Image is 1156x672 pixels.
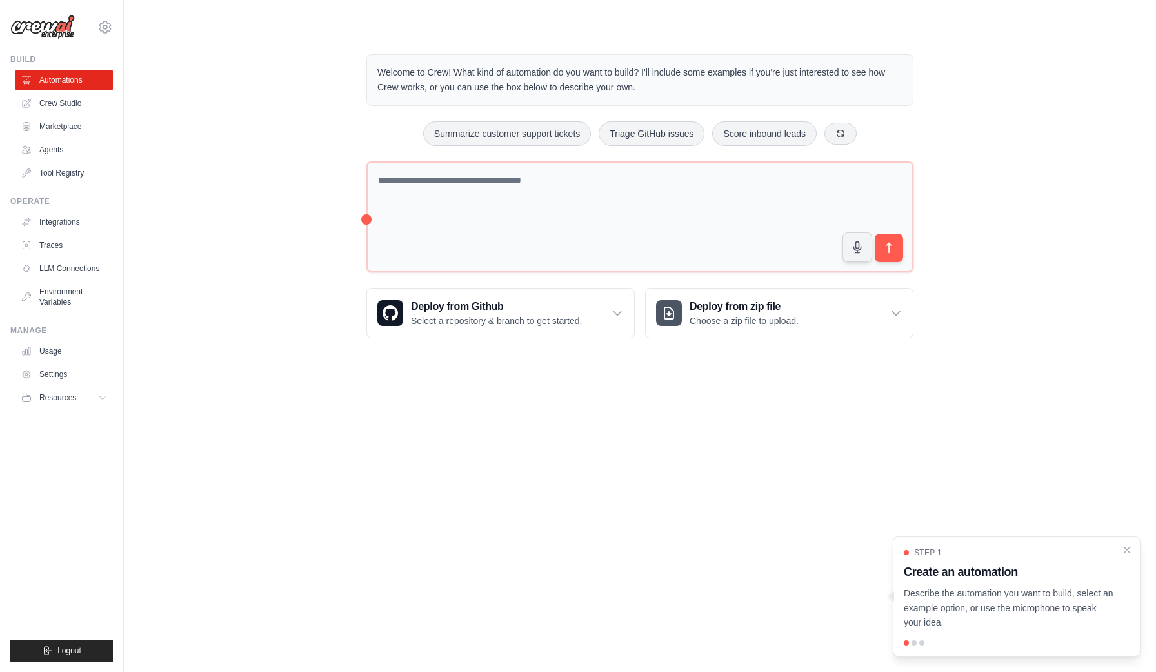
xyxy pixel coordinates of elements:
[904,586,1114,630] p: Describe the automation you want to build, select an example option, or use the microphone to spe...
[377,65,902,95] p: Welcome to Crew! What kind of automation do you want to build? I'll include some examples if you'...
[15,212,113,232] a: Integrations
[712,121,817,146] button: Score inbound leads
[599,121,704,146] button: Triage GitHub issues
[914,547,942,558] span: Step 1
[411,314,582,327] p: Select a repository & branch to get started.
[15,387,113,408] button: Resources
[10,640,113,662] button: Logout
[690,299,799,314] h3: Deploy from zip file
[15,364,113,385] a: Settings
[411,299,582,314] h3: Deploy from Github
[57,646,81,656] span: Logout
[1122,545,1132,555] button: Close walkthrough
[10,54,113,65] div: Build
[10,15,75,39] img: Logo
[15,116,113,137] a: Marketplace
[690,314,799,327] p: Choose a zip file to upload.
[15,341,113,361] a: Usage
[15,258,113,279] a: LLM Connections
[10,325,113,336] div: Manage
[423,121,591,146] button: Summarize customer support tickets
[15,93,113,114] a: Crew Studio
[10,196,113,207] div: Operate
[904,563,1114,581] h3: Create an automation
[15,139,113,160] a: Agents
[39,392,76,403] span: Resources
[15,163,113,183] a: Tool Registry
[15,235,113,256] a: Traces
[15,281,113,312] a: Environment Variables
[15,70,113,90] a: Automations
